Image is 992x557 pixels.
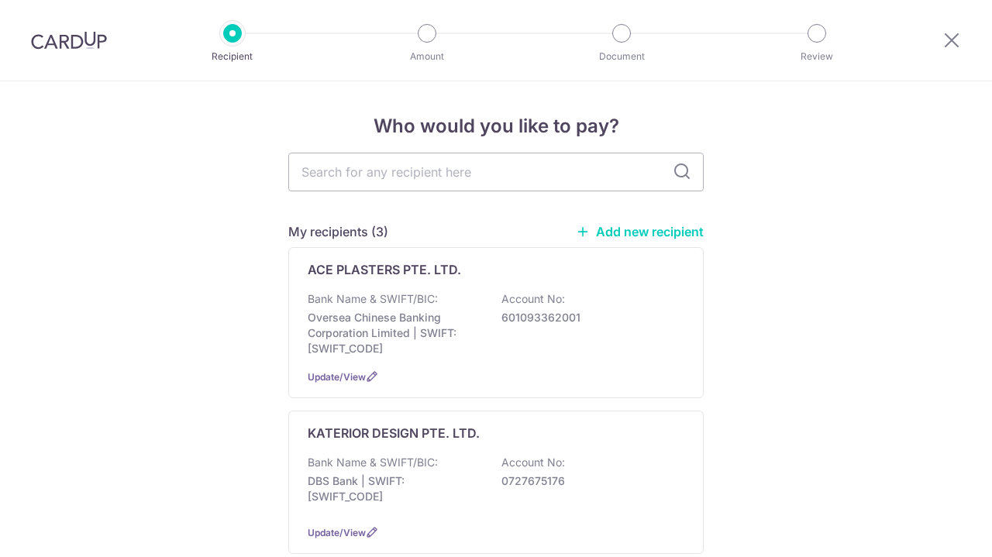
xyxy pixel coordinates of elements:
a: Add new recipient [576,224,704,239]
p: Document [564,49,679,64]
img: CardUp [31,31,107,50]
h4: Who would you like to pay? [288,112,704,140]
a: Update/View [308,527,366,538]
a: Update/View [308,371,366,383]
p: Oversea Chinese Banking Corporation Limited | SWIFT: [SWIFT_CODE] [308,310,481,356]
p: Account No: [501,455,565,470]
p: Bank Name & SWIFT/BIC: [308,291,438,307]
input: Search for any recipient here [288,153,704,191]
p: 0727675176 [501,473,675,489]
p: Review [759,49,874,64]
p: 601093362001 [501,310,675,325]
p: Account No: [501,291,565,307]
p: DBS Bank | SWIFT: [SWIFT_CODE] [308,473,481,504]
iframe: Opens a widget where you can find more information [893,511,976,549]
p: Amount [370,49,484,64]
p: ACE PLASTERS PTE. LTD. [308,260,461,279]
p: KATERIOR DESIGN PTE. LTD. [308,424,480,442]
p: Bank Name & SWIFT/BIC: [308,455,438,470]
h5: My recipients (3) [288,222,388,241]
p: Recipient [175,49,290,64]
